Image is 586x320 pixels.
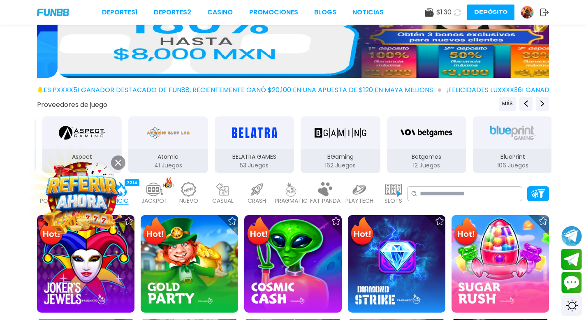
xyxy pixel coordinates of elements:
[40,197,65,205] p: POPULAR
[561,225,582,247] button: Join telegram channel
[317,182,334,197] img: fat_panda_light.webp
[141,216,168,248] img: Hot
[499,97,516,111] button: Previous providers
[401,121,452,144] img: Betgames
[214,153,294,161] p: BELATRA GAMES
[244,215,342,313] img: Cosmic Cash
[470,116,556,174] button: BluePrint
[452,215,549,313] img: Sugar Rush
[436,7,452,17] span: $ 1.30
[487,121,539,144] img: BluePrint
[245,216,272,248] img: Hot
[473,161,553,170] p: 106 Juegos
[521,6,540,19] a: Avatar
[452,216,479,248] img: Hot
[297,116,384,174] button: BGaming
[212,197,234,205] p: CASUAL
[384,197,402,205] p: SLOTS
[283,182,299,197] img: pragmatic_light.webp
[125,116,211,174] button: Atomic
[249,182,265,197] img: crash_light.webp
[536,97,549,111] button: Next providers
[348,215,445,313] img: Diamond Strike
[125,179,139,186] div: 7214
[181,182,197,197] img: new_light.webp
[349,216,375,248] img: Hot
[179,197,198,205] p: NUEVO
[39,116,125,174] button: Aspect
[387,161,466,170] p: 12 Juegos
[42,153,122,161] p: Aspect
[128,153,208,161] p: Atomic
[310,197,340,205] p: FAT PANDA
[561,295,582,316] div: Switch theme
[211,116,297,174] button: BELATRA GAMES
[38,216,65,248] img: Hot
[146,182,163,197] img: jackpot_light.webp
[521,6,533,19] img: Avatar
[345,197,373,205] p: PLAYTECH
[37,9,69,16] img: Company Logo
[301,161,380,170] p: 162 Juegos
[215,182,231,197] img: casual_light.webp
[561,272,582,293] button: Contact customer service
[249,7,298,17] a: Promociones
[385,182,402,197] img: slots_light.webp
[301,153,380,161] p: BGaming
[248,197,266,205] p: CRASH
[102,7,138,17] a: Deportes1
[519,97,533,111] button: Previous providers
[37,100,107,109] button: Proveedores de juego
[473,153,553,161] p: BluePrint
[141,215,238,313] img: Gold Party
[351,182,368,197] img: playtech_light.webp
[141,197,168,205] p: JACKPOT
[352,7,384,17] a: NOTICIAS
[314,7,336,17] a: BLOGS
[145,121,191,144] img: Atomic
[9,85,441,95] span: ¡FELICIDADES pxxxx5! GANADOR DESTACADO DE FUN88, RECIENTEMENTE GANÓ $20,100 EN UNA APUESTA DE $12...
[383,116,469,174] button: Betgames
[467,5,514,20] button: Depósito
[207,7,233,17] a: CASINO
[59,121,105,144] img: Aspect
[37,215,134,313] img: Joker's Jewels
[228,121,280,144] img: BELATRA GAMES
[128,161,208,170] p: 41 Juegos
[154,7,191,17] a: Deportes2
[214,161,294,170] p: 53 Juegos
[45,159,120,234] img: Image Link
[163,177,174,188] img: hot
[387,153,466,161] p: Betgames
[275,197,308,205] p: PRAGMATIC
[531,189,545,198] img: Platform Filter
[315,121,366,144] img: BGaming
[561,249,582,270] button: Join telegram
